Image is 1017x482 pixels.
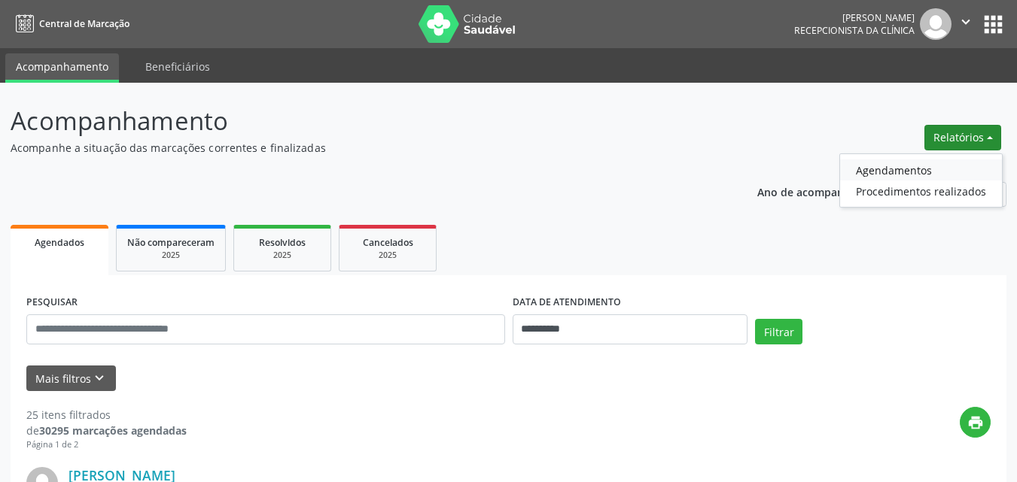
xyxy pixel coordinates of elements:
a: Procedimentos realizados [840,180,1002,202]
span: Recepcionista da clínica [794,24,915,37]
button: Relatórios [924,125,1001,150]
i: keyboard_arrow_down [91,370,108,387]
button:  [952,8,980,40]
span: Não compareceram [127,236,215,249]
div: 2025 [127,250,215,261]
button: Mais filtroskeyboard_arrow_down [26,365,116,392]
button: apps [980,11,1006,38]
div: 2025 [350,250,425,261]
p: Ano de acompanhamento [757,182,891,201]
span: Resolvidos [259,236,306,249]
label: PESQUISAR [26,291,78,314]
ul: Relatórios [839,153,1003,208]
label: DATA DE ATENDIMENTO [513,291,621,314]
span: Cancelados [363,236,413,249]
a: Acompanhamento [5,53,119,83]
div: [PERSON_NAME] [794,11,915,24]
span: Central de Marcação [39,17,129,30]
div: 2025 [245,250,320,261]
div: 25 itens filtrados [26,407,187,423]
p: Acompanhe a situação das marcações correntes e finalizadas [11,140,708,156]
div: de [26,423,187,438]
i: print [967,414,984,431]
a: Beneficiários [135,53,221,80]
i:  [958,14,974,30]
a: Agendamentos [840,159,1002,180]
button: print [960,407,991,438]
div: Página 1 de 2 [26,438,187,451]
p: Acompanhamento [11,102,708,140]
a: Central de Marcação [11,11,129,36]
img: img [920,8,952,40]
strong: 30295 marcações agendadas [39,423,187,438]
button: Filtrar [755,319,802,344]
span: Agendados [35,236,84,249]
